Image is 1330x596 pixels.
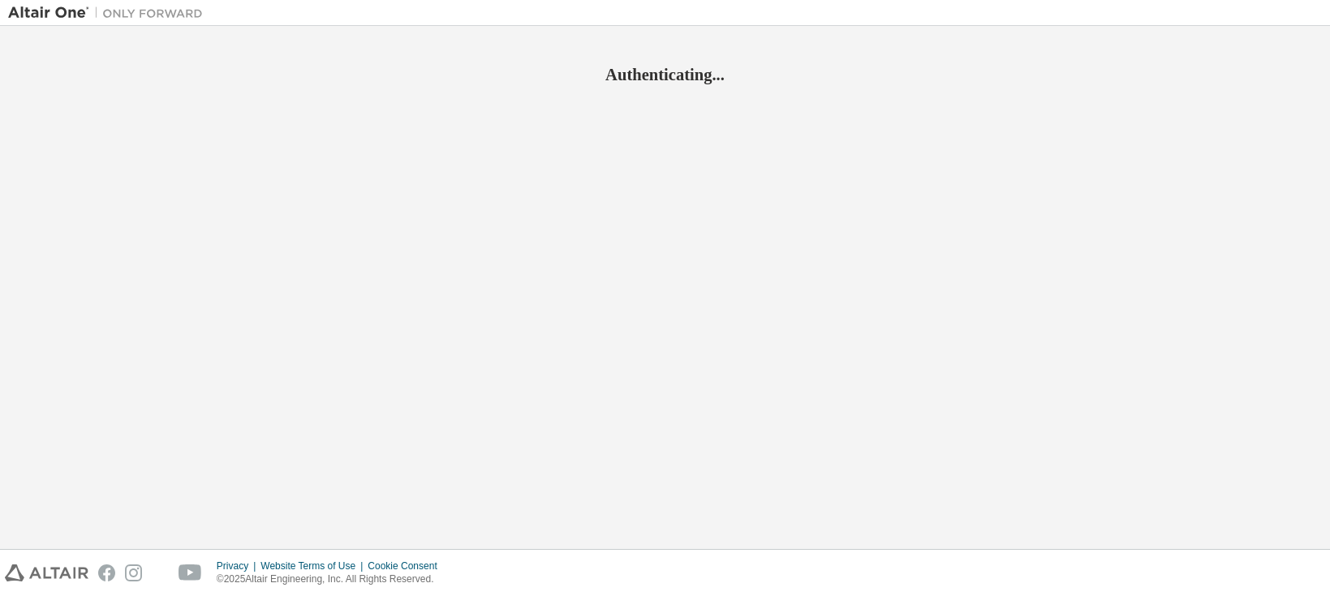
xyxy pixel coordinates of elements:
[260,560,368,572] div: Website Terms of Use
[368,560,446,572] div: Cookie Consent
[98,564,115,581] img: facebook.svg
[125,564,142,581] img: instagram.svg
[5,564,88,581] img: altair_logo.svg
[179,564,202,581] img: youtube.svg
[8,64,1322,85] h2: Authenticating...
[8,5,211,21] img: Altair One
[217,572,447,586] p: © 2025 Altair Engineering, Inc. All Rights Reserved.
[217,560,260,572] div: Privacy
